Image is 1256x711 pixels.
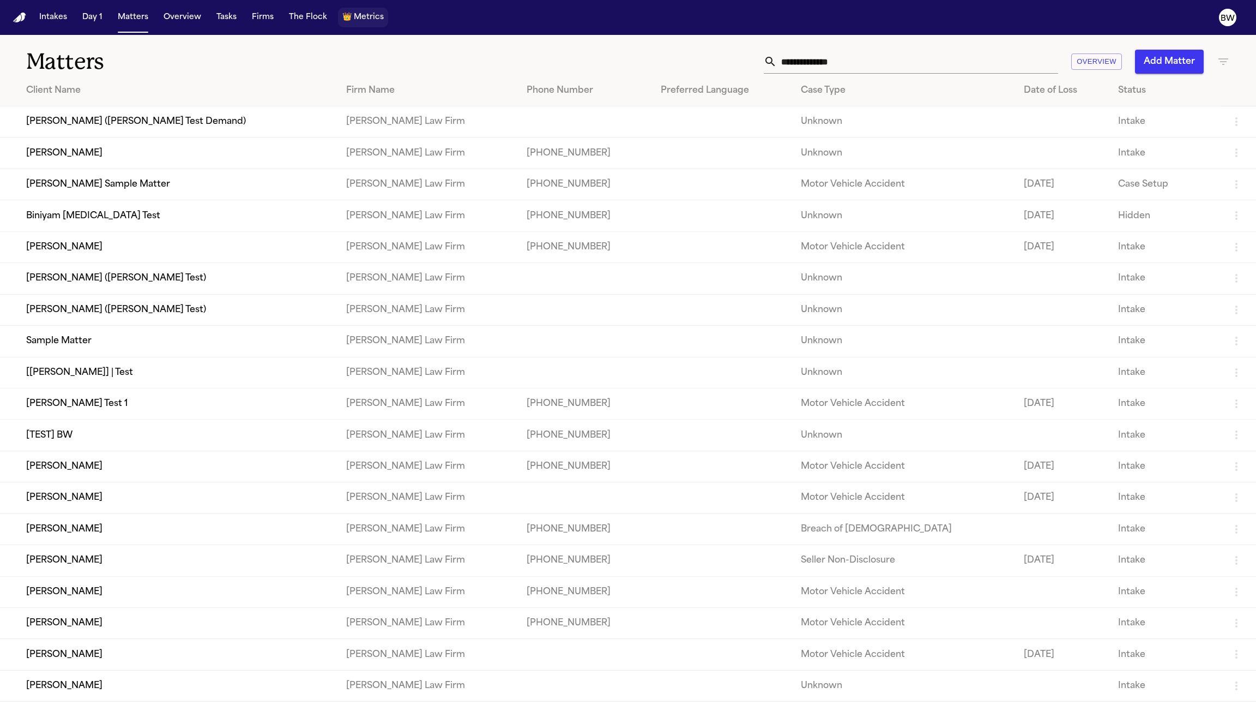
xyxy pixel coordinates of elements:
button: Firms [247,8,278,27]
td: Intake [1109,138,1221,169]
button: Day 1 [78,8,107,27]
td: [PHONE_NUMBER] [518,545,652,576]
td: [PHONE_NUMBER] [518,451,652,482]
td: Motor Vehicle Accident [792,169,1015,200]
td: [PERSON_NAME] Law Firm [337,169,518,200]
td: Intake [1109,263,1221,294]
button: Tasks [212,8,241,27]
td: Motor Vehicle Accident [792,608,1015,639]
td: Case Setup [1109,169,1221,200]
td: Hidden [1109,200,1221,231]
td: Intake [1109,231,1221,262]
a: Overview [159,8,206,27]
div: Client Name [26,84,329,97]
td: [PHONE_NUMBER] [518,169,652,200]
td: Motor Vehicle Accident [792,451,1015,482]
button: Matters [113,8,153,27]
td: Intake [1109,420,1221,451]
td: [PERSON_NAME] Law Firm [337,263,518,294]
td: [DATE] [1015,200,1109,231]
td: [DATE] [1015,231,1109,262]
td: Unknown [792,420,1015,451]
td: Intake [1109,482,1221,513]
td: [PHONE_NUMBER] [518,231,652,262]
td: [PERSON_NAME] Law Firm [337,451,518,482]
td: [PHONE_NUMBER] [518,388,652,419]
td: [PHONE_NUMBER] [518,513,652,545]
td: [DATE] [1015,388,1109,419]
td: [PERSON_NAME] Law Firm [337,294,518,325]
td: [PERSON_NAME] Law Firm [337,576,518,607]
td: Intake [1109,608,1221,639]
td: [DATE] [1015,451,1109,482]
td: Intake [1109,670,1221,701]
td: Motor Vehicle Accident [792,231,1015,262]
td: Motor Vehicle Accident [792,388,1015,419]
button: crownMetrics [338,8,388,27]
td: [PERSON_NAME] Law Firm [337,200,518,231]
td: Intake [1109,326,1221,357]
td: [PERSON_NAME] Law Firm [337,545,518,576]
td: [PHONE_NUMBER] [518,200,652,231]
td: Unknown [792,200,1015,231]
button: Add Matter [1135,50,1204,74]
td: Intake [1109,513,1221,545]
h1: Matters [26,48,385,75]
td: Unknown [792,294,1015,325]
td: [PERSON_NAME] Law Firm [337,639,518,670]
td: Seller Non-Disclosure [792,545,1015,576]
td: Intake [1109,294,1221,325]
div: Case Type [801,84,1006,97]
td: Unknown [792,670,1015,701]
button: Overview [1071,53,1122,70]
td: Intake [1109,639,1221,670]
td: [PERSON_NAME] Law Firm [337,388,518,419]
td: [DATE] [1015,639,1109,670]
td: Intake [1109,451,1221,482]
td: Intake [1109,357,1221,388]
td: Intake [1109,388,1221,419]
td: [PERSON_NAME] Law Firm [337,513,518,545]
td: [PERSON_NAME] Law Firm [337,106,518,138]
td: Motor Vehicle Accident [792,639,1015,670]
td: [PERSON_NAME] Law Firm [337,231,518,262]
button: Intakes [35,8,71,27]
td: [PERSON_NAME] Law Firm [337,608,518,639]
td: Intake [1109,106,1221,138]
td: Unknown [792,138,1015,169]
td: [PERSON_NAME] Law Firm [337,138,518,169]
td: Intake [1109,576,1221,607]
td: [PHONE_NUMBER] [518,608,652,639]
td: [DATE] [1015,482,1109,513]
td: Unknown [792,326,1015,357]
div: Preferred Language [661,84,783,97]
td: Unknown [792,263,1015,294]
td: [PERSON_NAME] Law Firm [337,670,518,701]
td: [DATE] [1015,545,1109,576]
a: Home [13,13,26,23]
div: Firm Name [346,84,509,97]
td: Unknown [792,357,1015,388]
td: Unknown [792,106,1015,138]
td: [PERSON_NAME] Law Firm [337,357,518,388]
td: [PERSON_NAME] Law Firm [337,420,518,451]
td: Intake [1109,545,1221,576]
td: [DATE] [1015,169,1109,200]
td: Motor Vehicle Accident [792,576,1015,607]
td: Breach of [DEMOGRAPHIC_DATA] [792,513,1015,545]
td: [PHONE_NUMBER] [518,420,652,451]
div: Status [1118,84,1212,97]
div: Date of Loss [1024,84,1100,97]
td: [PHONE_NUMBER] [518,576,652,607]
td: [PERSON_NAME] Law Firm [337,482,518,513]
td: Motor Vehicle Accident [792,482,1015,513]
td: [PHONE_NUMBER] [518,138,652,169]
button: The Flock [285,8,331,27]
img: Finch Logo [13,13,26,23]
